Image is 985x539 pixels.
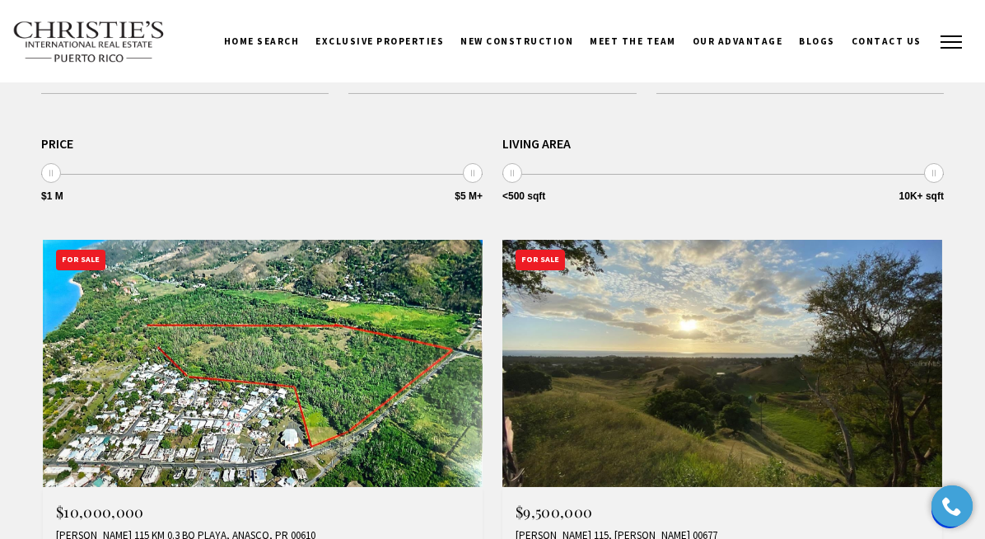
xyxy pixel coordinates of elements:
[56,250,105,270] div: For Sale
[800,35,836,47] span: Blogs
[852,35,922,47] span: Contact Us
[316,35,445,47] span: Exclusive Properties
[43,240,483,487] img: For Sale
[930,18,973,66] button: button
[684,21,791,62] a: Our Advantage
[516,502,592,522] span: $9,500,000
[56,502,144,522] span: $10,000,000
[455,191,483,201] span: $5 M+
[582,21,685,62] a: Meet the Team
[516,250,565,270] div: For Sale
[899,191,944,201] span: 10K+ sqft
[791,21,844,62] a: Blogs
[502,240,942,487] img: For Sale
[216,21,308,62] a: Home Search
[453,21,582,62] a: New Construction
[308,21,453,62] a: Exclusive Properties
[502,191,545,201] span: <500 sqft
[41,191,63,201] span: $1 M
[12,21,166,63] img: Christie's International Real Estate text transparent background
[693,35,783,47] span: Our Advantage
[461,35,574,47] span: New Construction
